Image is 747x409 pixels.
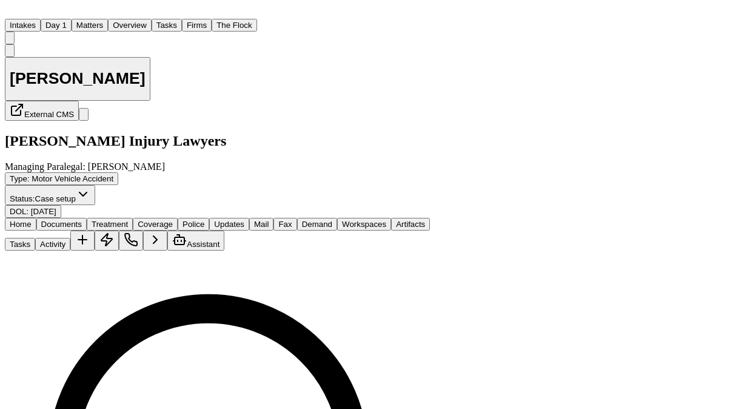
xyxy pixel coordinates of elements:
[5,57,150,101] button: Edit matter name
[119,231,143,251] button: Make a Call
[5,8,19,18] a: Home
[138,220,173,229] span: Coverage
[302,220,332,229] span: Demand
[35,194,76,203] span: Case setup
[187,240,219,249] span: Assistant
[5,205,61,218] button: Edit DOL: 2025-09-20
[88,161,165,172] span: [PERSON_NAME]
[95,231,119,251] button: Create Immediate Task
[5,238,35,251] button: Tasks
[342,220,386,229] span: Workspaces
[214,220,244,229] span: Updates
[108,19,152,32] button: Overview
[108,19,152,30] a: Overview
[278,220,292,229] span: Fax
[182,19,212,30] a: Firms
[5,5,19,16] img: Finch Logo
[5,19,41,30] a: Intakes
[5,172,118,185] button: Edit Type: Motor Vehicle Accident
[32,174,113,183] span: Motor Vehicle Accident
[5,101,79,121] button: External CMS
[254,220,269,229] span: Mail
[396,220,425,229] span: Artifacts
[10,207,28,216] span: DOL :
[183,220,204,229] span: Police
[212,19,257,32] button: The Flock
[70,231,95,251] button: Add Task
[5,44,15,57] button: Copy Matter ID
[41,220,82,229] span: Documents
[72,19,108,32] button: Matters
[92,220,128,229] span: Treatment
[41,19,72,32] button: Day 1
[5,133,470,149] h2: [PERSON_NAME] Injury Lawyers
[5,19,41,32] button: Intakes
[10,220,32,229] span: Home
[31,207,56,216] span: [DATE]
[72,19,108,30] a: Matters
[24,110,74,119] span: External CMS
[5,161,85,172] span: Managing Paralegal:
[152,19,182,32] button: Tasks
[10,194,35,203] span: Status:
[182,19,212,32] button: Firms
[167,231,224,251] button: Assistant
[41,19,72,30] a: Day 1
[10,69,146,88] h1: [PERSON_NAME]
[35,238,70,251] button: Activity
[212,19,257,30] a: The Flock
[5,185,95,205] button: Change status from Case setup
[10,174,30,183] span: Type :
[152,19,182,30] a: Tasks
